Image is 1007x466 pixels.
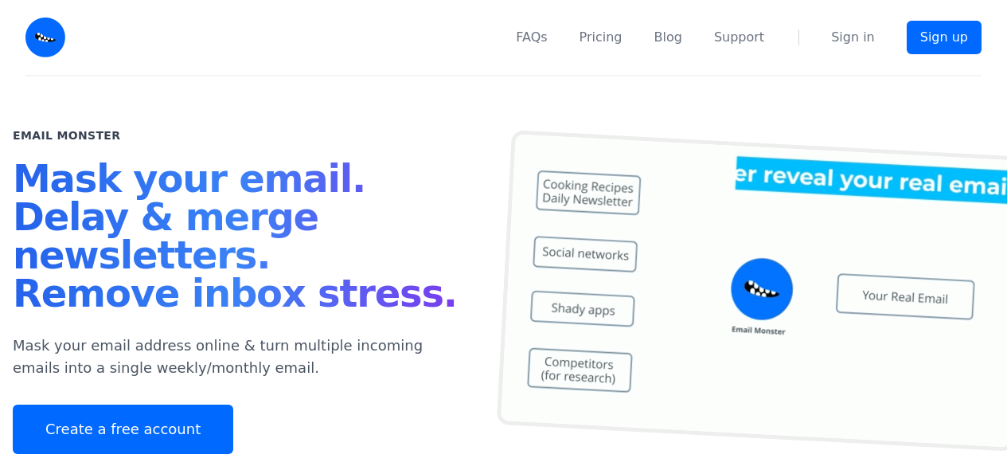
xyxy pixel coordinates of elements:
[13,335,466,379] p: Mask your email address online & turn multiple incoming emails into a single weekly/monthly email.
[654,28,682,47] a: Blog
[13,127,120,143] h2: Email Monster
[25,18,65,57] img: Email Monster
[580,28,623,47] a: Pricing
[13,405,233,454] a: Create a free account
[13,159,466,319] h1: Mask your email. Delay & merge newsletters. Remove inbox stress.
[907,21,982,54] a: Sign up
[516,28,547,47] a: FAQs
[831,28,875,47] a: Sign in
[714,28,764,47] a: Support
